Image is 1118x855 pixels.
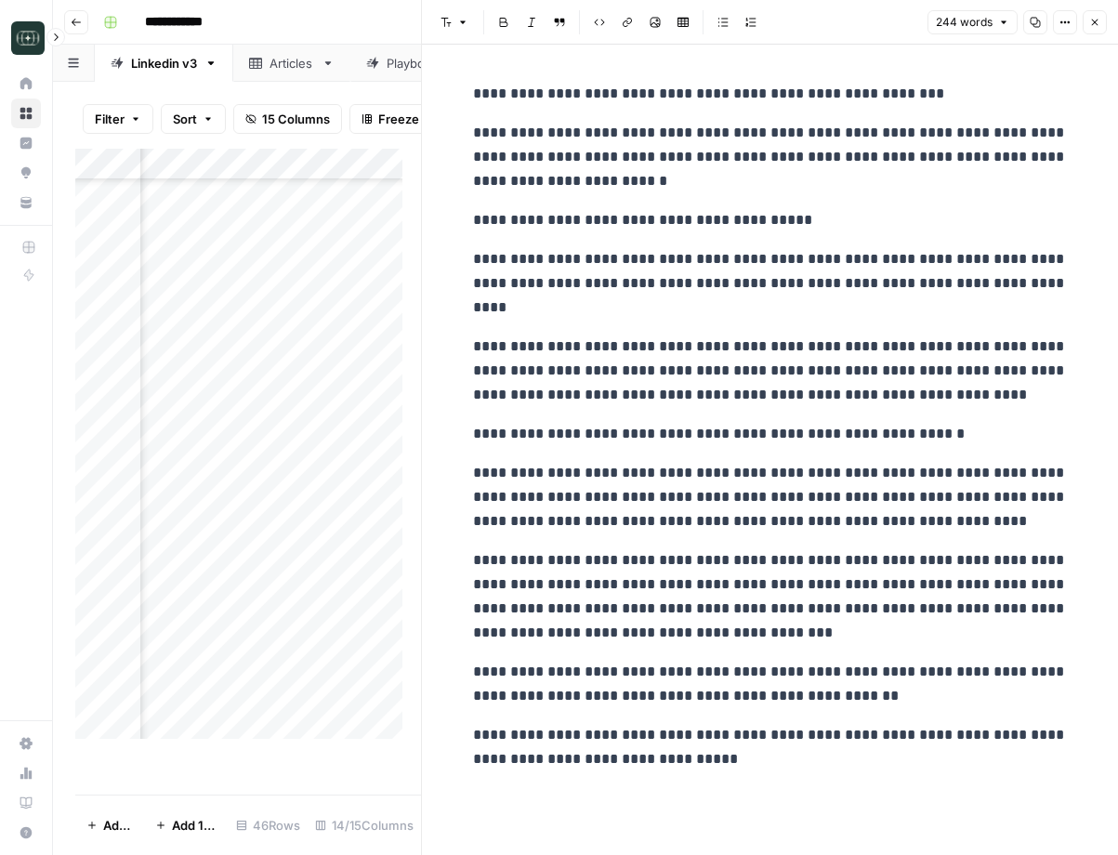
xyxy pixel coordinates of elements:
div: 46 Rows [229,810,308,840]
button: Add 10 Rows [144,810,229,840]
a: Insights [11,128,41,158]
button: Filter [83,104,153,134]
img: Catalyst Logo [11,21,45,55]
div: Articles [270,54,314,72]
a: Opportunities [11,158,41,188]
a: Linkedin v3 [95,45,233,82]
button: Freeze Columns [349,104,486,134]
span: 244 words [936,14,993,31]
a: Your Data [11,188,41,217]
a: Playbooks [350,45,482,82]
div: Playbooks [387,54,446,72]
button: Workspace: Catalyst [11,15,41,61]
a: Home [11,69,41,99]
div: Linkedin v3 [131,54,197,72]
a: Articles [233,45,350,82]
a: Settings [11,729,41,758]
button: 244 words [927,10,1018,34]
span: Add 10 Rows [172,816,217,835]
a: Browse [11,99,41,128]
button: 15 Columns [233,104,342,134]
span: Sort [173,110,197,128]
button: Sort [161,104,226,134]
span: Freeze Columns [378,110,474,128]
span: Add Row [103,816,133,835]
span: Filter [95,110,125,128]
span: 15 Columns [262,110,330,128]
a: Learning Hub [11,788,41,818]
a: Usage [11,758,41,788]
div: 14/15 Columns [308,810,421,840]
button: Add Row [75,810,144,840]
button: Help + Support [11,818,41,848]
